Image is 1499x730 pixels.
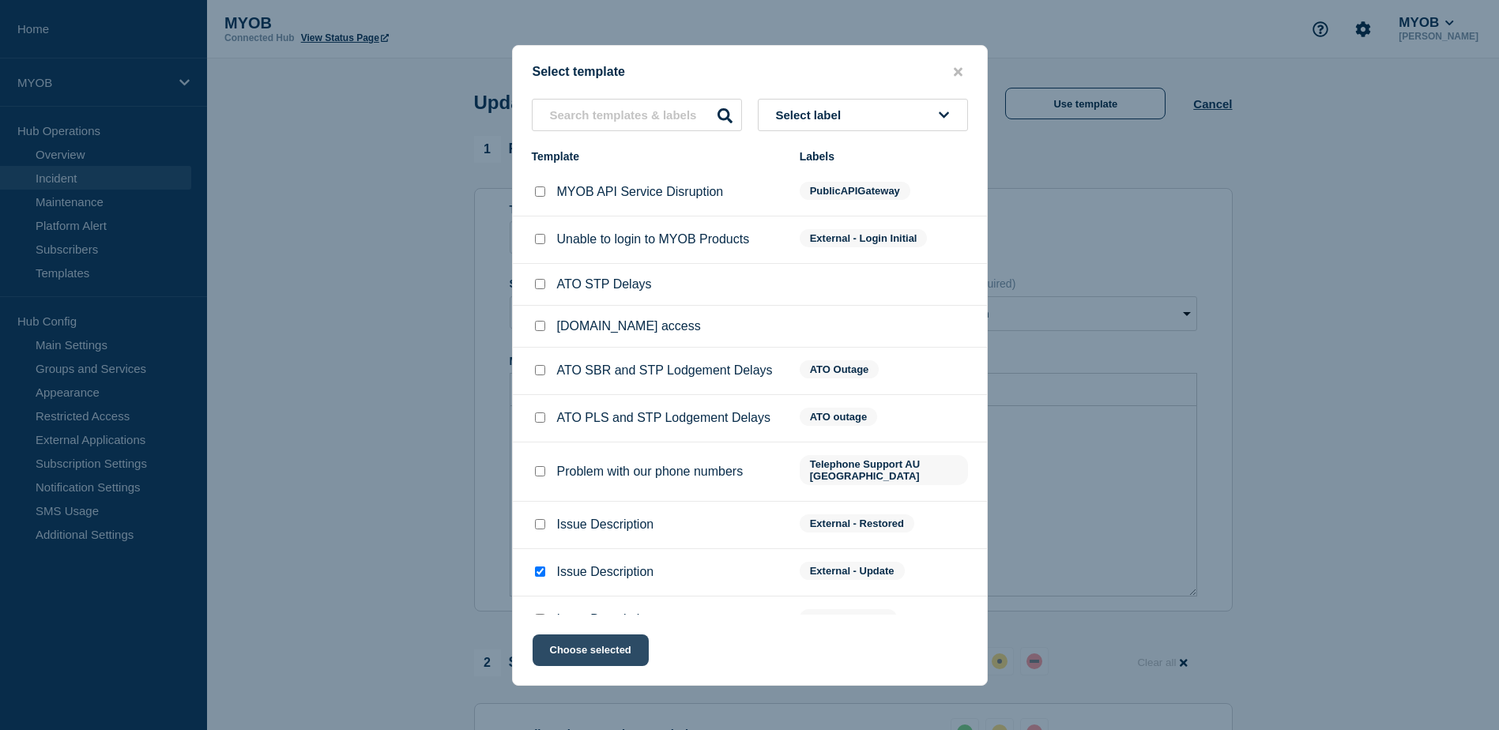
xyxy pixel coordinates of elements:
div: Select template [513,65,987,80]
p: Issue Description [557,612,654,627]
span: Telephone Support AU [GEOGRAPHIC_DATA] [800,455,968,485]
span: ATO Outage [800,360,879,378]
input: ATO SBR and STP Lodgement Delays checkbox [535,365,545,375]
span: ATO outage [800,408,877,426]
p: ATO STP Delays [557,277,652,292]
input: ATO PLS and STP Lodgement Delays checkbox [535,412,545,423]
button: close button [949,65,967,80]
button: Select label [758,99,968,131]
span: External - Initial [800,609,897,627]
div: Template [532,150,784,163]
span: External - Restored [800,514,914,532]
input: Issue Description checkbox [535,566,545,577]
span: PublicAPIGateway [800,182,910,200]
input: Issue Description checkbox [535,614,545,624]
span: Select label [776,108,848,122]
p: Unable to login to MYOB Products [557,232,750,246]
input: ATO STP Delays checkbox [535,279,545,289]
span: External - Login Initial [800,229,928,247]
p: Problem with our phone numbers [557,465,744,479]
input: Search templates & labels [532,99,742,131]
p: ATO PLS and STP Lodgement Delays [557,411,770,425]
input: MYOB API Service Disruption checkbox [535,186,545,197]
p: [DOMAIN_NAME] access [557,319,701,333]
input: Unable to login to MYOB Products checkbox [535,234,545,244]
button: Choose selected [533,634,649,666]
p: MYOB API Service Disruption [557,185,724,199]
input: Issue Description checkbox [535,519,545,529]
p: Issue Description [557,517,654,532]
input: my.myob.com access checkbox [535,321,545,331]
input: Problem with our phone numbers checkbox [535,466,545,476]
p: Issue Description [557,565,654,579]
p: ATO SBR and STP Lodgement Delays [557,363,773,378]
span: External - Update [800,562,905,580]
div: Labels [800,150,968,163]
